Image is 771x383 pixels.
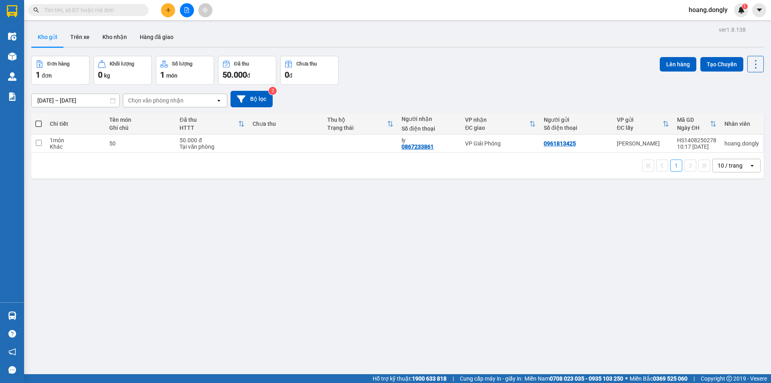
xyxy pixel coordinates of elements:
[42,72,52,79] span: đơn
[109,140,171,147] div: 50
[179,125,238,131] div: HTTT
[64,27,96,47] button: Trên xe
[700,57,743,72] button: Tạo Chuyến
[630,374,687,383] span: Miền Bắc
[32,94,119,107] input: Select a date range.
[756,6,763,14] span: caret-down
[109,117,171,123] div: Tên món
[617,117,663,123] div: VP gửi
[670,160,682,172] button: 1
[175,113,249,135] th: Toggle SortBy
[677,137,716,143] div: HS1408250278
[156,56,214,85] button: Số lượng1món
[693,374,695,383] span: |
[247,72,250,79] span: đ
[724,140,759,147] div: hoang.dongly
[465,125,529,131] div: ĐC giao
[373,374,447,383] span: Hỗ trợ kỹ thuật:
[8,72,16,81] img: warehouse-icon
[402,143,434,150] div: 0867233861
[47,61,69,67] div: Đơn hàng
[161,3,175,17] button: plus
[550,375,623,382] strong: 0708 023 035 - 0935 103 250
[402,137,457,143] div: ly
[33,7,39,13] span: search
[724,121,759,127] div: Nhân viên
[44,6,139,14] input: Tìm tên, số ĐT hoặc mã đơn
[98,70,102,80] span: 0
[625,377,628,380] span: ⚪️
[749,162,755,169] svg: open
[412,375,447,382] strong: 1900 633 818
[94,56,152,85] button: Khối lượng0kg
[465,117,529,123] div: VP nhận
[179,137,245,143] div: 50.000 đ
[677,143,716,150] div: 10:17 [DATE]
[677,125,710,131] div: Ngày ĐH
[742,4,748,9] sup: 1
[165,7,171,13] span: plus
[544,140,576,147] div: 0961813425
[738,6,745,14] img: icon-new-feature
[166,72,177,79] span: món
[461,113,540,135] th: Toggle SortBy
[31,27,64,47] button: Kho gửi
[104,72,110,79] span: kg
[50,121,101,127] div: Chi tiết
[673,113,720,135] th: Toggle SortBy
[128,96,184,104] div: Chọn văn phòng nhận
[180,3,194,17] button: file-add
[743,4,746,9] span: 1
[7,5,17,17] img: logo-vxr
[402,116,457,122] div: Người nhận
[172,61,192,67] div: Số lượng
[179,143,245,150] div: Tại văn phòng
[8,311,16,320] img: warehouse-icon
[253,121,319,127] div: Chưa thu
[323,113,398,135] th: Toggle SortBy
[202,7,208,13] span: aim
[198,3,212,17] button: aim
[617,125,663,131] div: ĐC lấy
[402,125,457,132] div: Số điện thoại
[653,375,687,382] strong: 0369 525 060
[544,125,609,131] div: Số điện thoại
[230,91,273,107] button: Bộ lọc
[8,330,16,338] span: question-circle
[677,117,710,123] div: Mã GD
[8,348,16,356] span: notification
[752,3,766,17] button: caret-down
[179,117,238,123] div: Đã thu
[327,117,387,123] div: Thu hộ
[184,7,190,13] span: file-add
[50,137,101,143] div: 1 món
[109,125,171,131] div: Ghi chú
[96,27,133,47] button: Kho nhận
[222,70,247,80] span: 50.000
[544,117,609,123] div: Người gửi
[8,52,16,61] img: warehouse-icon
[8,366,16,374] span: message
[460,374,522,383] span: Cung cấp máy in - giấy in:
[453,374,454,383] span: |
[280,56,339,85] button: Chưa thu0đ
[718,162,742,170] div: 10 / trang
[31,56,90,85] button: Đơn hàng1đơn
[160,70,165,80] span: 1
[524,374,623,383] span: Miền Nam
[234,61,249,67] div: Đã thu
[50,143,101,150] div: Khác
[36,70,40,80] span: 1
[296,61,317,67] div: Chưa thu
[133,27,180,47] button: Hàng đã giao
[613,113,673,135] th: Toggle SortBy
[8,92,16,101] img: solution-icon
[218,56,276,85] button: Đã thu50.000đ
[726,376,732,381] span: copyright
[216,97,222,104] svg: open
[285,70,289,80] span: 0
[617,140,669,147] div: [PERSON_NAME]
[269,87,277,95] sup: 2
[682,5,734,15] span: hoang.dongly
[8,32,16,41] img: warehouse-icon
